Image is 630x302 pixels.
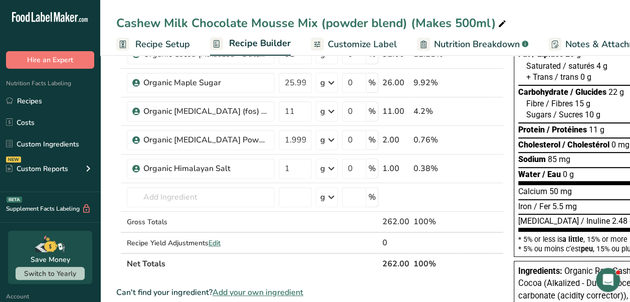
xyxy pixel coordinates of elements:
div: 0 [382,237,409,249]
span: Recipe Builder [229,37,291,50]
span: Fibre [526,99,544,108]
span: + Trans [526,72,553,82]
div: BETA [7,197,22,203]
span: Ingredients: [518,266,562,276]
button: Switch to Yearly [16,267,85,280]
div: 11.00 [382,105,409,117]
a: Recipe Setup [116,33,190,56]
span: 10 g [585,110,600,119]
span: Carbohydrate [518,87,568,97]
span: / saturés [563,61,594,71]
div: 4.2% [413,105,456,117]
div: Organic Maple Sugar [143,77,269,89]
span: Calcium [518,187,547,196]
span: Cholesterol [518,140,560,149]
div: g [320,163,325,175]
th: 100% [411,253,458,274]
span: a little [562,235,583,243]
div: Cashew Milk Chocolate Mousse Mix (powder blend) (Makes 500ml) [116,14,508,32]
span: / Cholestérol [562,140,609,149]
div: Can't find your ingredient? [116,286,504,298]
span: 50 mg [549,187,572,196]
span: peu [581,245,593,253]
div: Save Money [31,254,70,265]
span: / Protéines [547,125,587,134]
div: g [320,191,325,203]
span: 85 mg [548,155,570,164]
span: Nutrition Breakdown [434,38,520,51]
span: Sodium [518,155,546,164]
span: Iron [518,202,532,211]
div: 0.38% [413,163,456,175]
div: g [320,134,325,146]
div: 1.00 [382,163,409,175]
div: Organic [MEDICAL_DATA] Powder (Coconut Oil, Acacia Gum) [143,134,269,146]
span: / Fer [534,202,550,211]
div: 0.76% [413,134,456,146]
div: Organic [MEDICAL_DATA] (fos) Powder [143,105,269,117]
span: Protein [518,125,545,134]
button: Hire an Expert [6,51,94,69]
div: Gross Totals [127,217,275,227]
span: / Sucres [553,110,583,119]
div: 262.00 [382,216,409,228]
input: Add Ingredient [127,187,275,207]
div: Organic Himalayan Salt [143,163,269,175]
span: 0 g [580,72,591,82]
span: Switch to Yearly [24,269,76,278]
th: 262.00 [380,253,411,274]
a: Nutrition Breakdown [417,33,528,56]
span: 0 mg [611,140,629,149]
th: Net Totals [125,253,380,274]
div: 9.92% [413,77,456,89]
a: Recipe Builder [210,32,291,56]
span: / trans [555,72,578,82]
span: Customize Label [328,38,397,51]
span: [MEDICAL_DATA] [518,216,579,226]
div: Custom Reports [6,164,68,174]
span: Water [518,170,540,179]
span: / Fibres [546,99,573,108]
span: Saturated [526,61,561,71]
div: g [320,77,325,89]
div: 100% [413,216,456,228]
span: Sugars [526,110,551,119]
span: / Eau [542,170,561,179]
div: 26.00 [382,77,409,89]
span: 0 g [563,170,574,179]
span: 15 g [575,99,590,108]
span: 4 g [596,61,607,71]
div: Recipe Yield Adjustments [127,238,275,248]
span: / Inuline [581,216,610,226]
span: 5.5 mg [552,202,577,211]
div: 2.00 [382,134,409,146]
span: / Glucides [570,87,606,97]
span: Add your own ingredient [213,286,303,298]
span: 11 g [589,125,604,134]
div: g [320,105,325,117]
iframe: Intercom live chat [596,268,620,292]
div: NEW [6,157,21,163]
span: 22 g [608,87,624,97]
span: Recipe Setup [135,38,190,51]
span: Edit [208,238,221,248]
a: Customize Label [311,33,397,56]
